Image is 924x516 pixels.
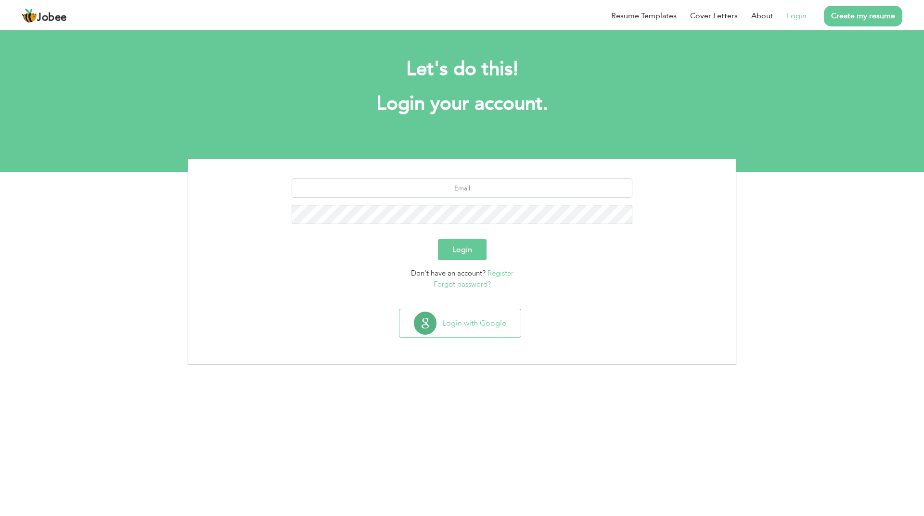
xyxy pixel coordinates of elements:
a: Forgot password? [434,279,491,289]
img: jobee.io [22,8,37,24]
a: About [751,10,773,22]
span: Don't have an account? [411,268,486,278]
button: Login with Google [399,309,521,337]
a: Cover Letters [690,10,738,22]
h1: Login your account. [202,91,722,116]
input: Email [292,178,633,198]
a: Jobee [22,8,67,24]
a: Login [787,10,807,22]
a: Register [488,268,513,278]
a: Resume Templates [611,10,677,22]
h2: Let's do this! [202,57,722,82]
button: Login [438,239,487,260]
a: Create my resume [824,6,902,26]
span: Jobee [37,13,67,23]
